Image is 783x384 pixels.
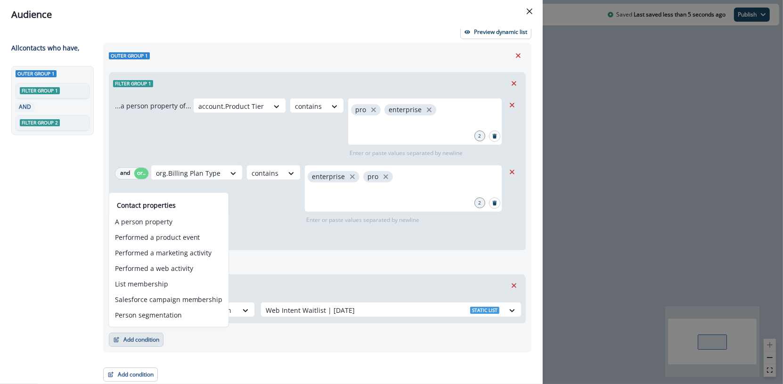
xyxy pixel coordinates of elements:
button: Person segmentation [109,307,228,323]
button: close [424,105,434,114]
div: 2 [474,197,485,208]
button: or.. [134,168,148,179]
button: A person property [109,214,228,229]
button: Remove [505,98,520,112]
button: Salesforce campaign membership [109,292,228,307]
button: Remove [511,49,526,63]
button: Performed a marketing activity [109,245,228,261]
p: enterprise [312,173,345,181]
button: Preview dynamic list [460,25,531,39]
button: close [369,105,378,114]
button: Add condition [109,333,163,347]
button: Performed a web activity [109,261,228,276]
button: Performed a product event [109,229,228,245]
button: List membership [109,276,228,292]
p: ...a person property of... [115,101,191,111]
span: Filter group 1 [20,87,60,94]
p: enterprise [389,106,422,114]
p: pro [367,173,378,181]
button: Remove [505,165,520,179]
div: 2 [474,131,485,141]
button: close [381,172,391,181]
span: Filter group 2 [20,119,60,126]
p: Enter or paste values separated by newline [348,149,465,157]
span: Filter group 1 [113,80,153,87]
p: AND [17,103,33,111]
button: Remove [506,76,522,90]
button: close [348,172,357,181]
p: Preview dynamic list [474,29,527,35]
button: Remove [506,278,522,293]
span: Outer group 1 [109,52,150,59]
button: and [115,168,134,179]
button: Add condition [103,368,158,382]
p: pro [355,106,366,114]
span: Outer group 1 [16,70,57,77]
p: Contact properties [117,200,221,210]
div: Audience [11,8,531,22]
p: All contact s who have, [11,43,80,53]
button: Search [489,131,500,142]
button: Search [489,197,500,209]
button: Close [522,4,537,19]
p: Enter or paste values separated by newline [304,216,421,224]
